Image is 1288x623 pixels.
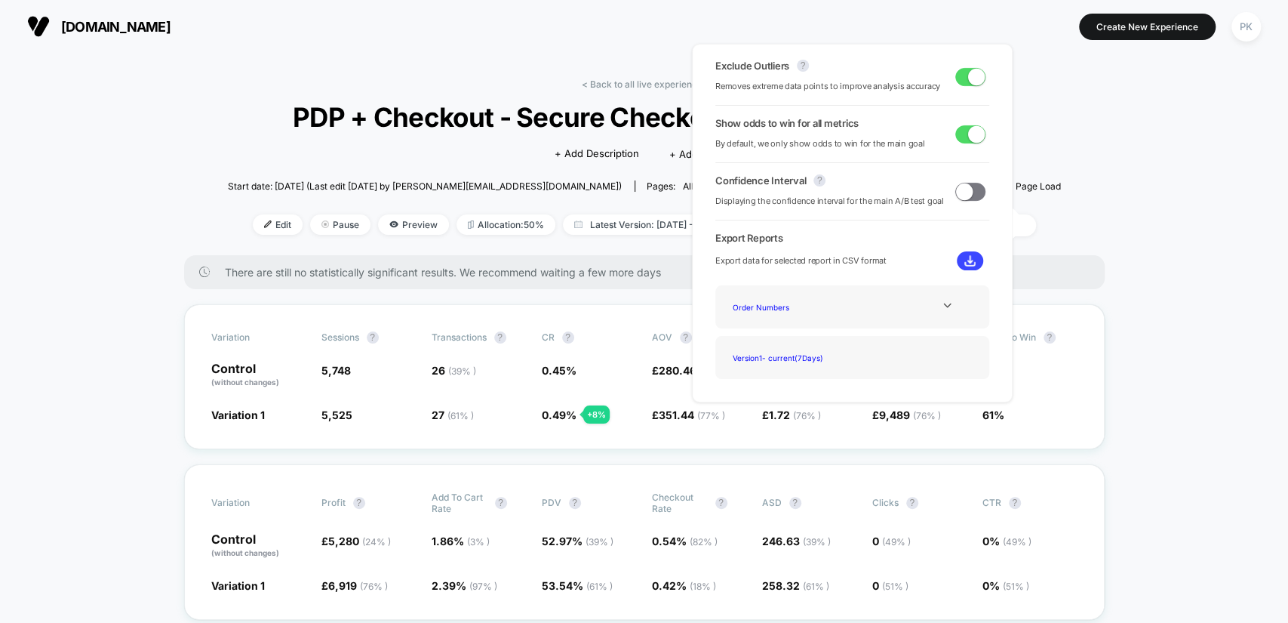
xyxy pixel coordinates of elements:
[906,497,918,509] button: ?
[872,535,911,547] span: 0
[586,536,613,547] span: ( 39 % )
[321,332,359,343] span: Sessions
[762,535,831,547] span: 246.63
[813,174,825,187] button: ?
[652,535,718,547] span: 0.54 %
[647,180,722,192] div: Pages:
[542,364,576,377] span: 0.45 %
[669,148,734,160] span: + Add Images
[1231,12,1261,42] div: PK
[447,410,474,421] span: ( 61 % )
[762,579,829,592] span: 258.32
[211,332,294,344] span: Variation
[211,533,306,559] p: Control
[542,497,561,508] span: PDV
[562,332,574,344] button: ?
[715,60,789,72] span: Exclude Outliers
[211,362,306,388] p: Control
[715,79,940,94] span: Removes extreme data points to improve analysis accuracy
[432,579,497,592] span: 2.39 %
[310,214,370,235] span: Pause
[228,180,622,192] span: Start date: [DATE] (Last edit [DATE] by [PERSON_NAME][EMAIL_ADDRESS][DOMAIN_NAME])
[982,535,1031,547] span: 0 %
[762,497,782,508] span: ASD
[362,536,391,547] span: ( 24 % )
[328,535,391,547] span: 5,280
[321,409,352,421] span: 5,525
[542,409,576,421] span: 0.49 %
[715,194,944,208] span: Displaying the confidence interval for the main A/B test goal
[715,497,727,509] button: ?
[872,579,908,592] span: 0
[569,497,581,509] button: ?
[659,409,725,421] span: 351.44
[652,579,716,592] span: 0.42 %
[321,221,329,228] img: end
[23,14,175,39] button: [DOMAIN_NAME]
[321,535,391,547] span: £
[211,378,279,387] span: (without changes)
[1044,332,1056,344] button: ?
[1009,497,1021,509] button: ?
[882,536,911,547] span: ( 49 % )
[762,409,821,421] span: £
[964,255,976,267] img: download
[690,536,718,547] span: ( 82 % )
[542,579,613,592] span: 53.54 %
[1003,536,1031,547] span: ( 49 % )
[225,266,1074,279] span: There are still no statistically significant results. We recommend waiting a few more days
[321,364,351,377] span: 5,748
[872,497,899,508] span: Clicks
[378,214,449,235] span: Preview
[542,332,555,343] span: CR
[652,364,727,377] span: £
[211,409,265,421] span: Variation 1
[360,581,388,592] span: ( 76 % )
[264,221,272,228] img: edit
[432,332,487,343] span: Transactions
[982,497,1001,508] span: CTR
[211,492,294,514] span: Variation
[872,409,941,421] span: £
[769,409,821,421] span: 1.72
[697,410,725,421] span: ( 77 % )
[211,579,265,592] span: Variation 1
[269,101,1019,133] span: PDP + Checkout - Secure Checkout Messaging ONLY
[582,79,707,90] a: < Back to all live experiences
[727,347,847,368] div: Version 1 - current ( 7 Days)
[793,410,821,421] span: ( 76 % )
[659,364,727,377] span: 280.46
[432,535,490,547] span: 1.86 %
[715,254,887,268] span: Export data for selected report in CSV format
[715,117,859,129] span: Show odds to win for all metrics
[586,581,613,592] span: ( 61 % )
[574,221,583,228] img: calendar
[982,409,1004,421] span: 61%
[61,19,171,35] span: [DOMAIN_NAME]
[328,579,388,592] span: 6,919
[1227,11,1265,42] button: PK
[583,406,610,424] div: + 8 %
[797,60,809,72] button: ?
[715,137,925,151] span: By default, we only show odds to win for the main goal
[432,492,487,514] span: Add To Cart Rate
[432,364,476,377] span: 26
[456,214,555,235] span: Allocation: 50%
[652,332,672,343] span: AOV
[652,492,708,514] span: Checkout Rate
[652,409,725,421] span: £
[468,221,474,229] img: rebalance
[882,581,908,592] span: ( 51 % )
[353,497,365,509] button: ?
[432,409,474,421] span: 27
[321,579,388,592] span: £
[1003,581,1029,592] span: ( 51 % )
[690,581,716,592] span: ( 18 % )
[803,536,831,547] span: ( 39 % )
[494,332,506,344] button: ?
[321,497,346,508] span: Profit
[27,15,50,38] img: Visually logo
[467,536,490,547] span: ( 3 % )
[803,581,829,592] span: ( 61 % )
[367,332,379,344] button: ?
